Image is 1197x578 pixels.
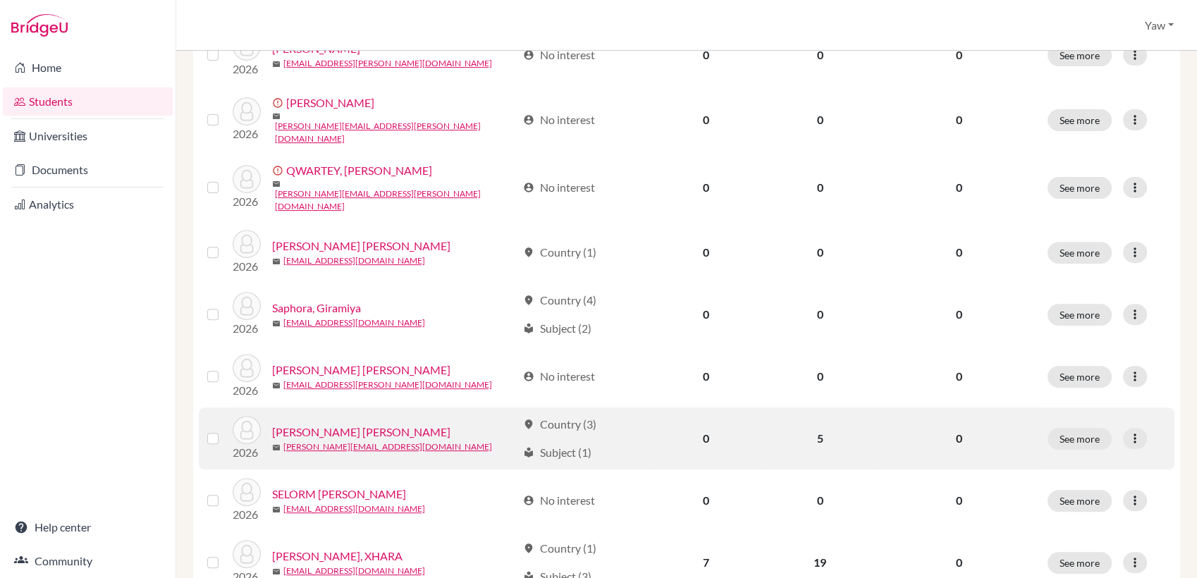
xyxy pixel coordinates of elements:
div: No interest [523,492,595,509]
span: mail [272,257,281,266]
td: 0 [650,407,761,469]
a: Saphora, Giramiya [272,300,361,316]
img: SELORM OTOO, JESSE [233,478,261,506]
img: SARFO PREMPEH, KWAKU [233,354,261,382]
div: No interest [523,368,595,385]
span: mail [272,443,281,452]
span: account_circle [523,182,534,193]
a: Universities [3,122,173,150]
button: See more [1048,242,1112,264]
a: Students [3,87,173,116]
td: 0 [650,221,761,283]
div: Country (3) [523,416,596,433]
td: 0 [650,24,761,86]
p: 0 [887,179,1031,196]
span: location_on [523,543,534,554]
td: 0 [761,221,878,283]
a: [PERSON_NAME] [286,94,374,111]
p: 0 [887,244,1031,261]
td: 5 [761,407,878,469]
p: 0 [887,368,1031,385]
p: 2026 [233,444,261,461]
a: [PERSON_NAME][EMAIL_ADDRESS][DOMAIN_NAME] [283,441,492,453]
button: See more [1048,109,1112,131]
span: account_circle [523,371,534,382]
button: Yaw [1138,12,1180,39]
p: 0 [887,306,1031,323]
p: 0 [887,492,1031,509]
a: [EMAIL_ADDRESS][PERSON_NAME][DOMAIN_NAME] [283,57,492,70]
a: [PERSON_NAME] [PERSON_NAME] [272,424,450,441]
p: 2026 [233,61,261,78]
p: 0 [887,111,1031,128]
div: No interest [523,111,595,128]
p: 2026 [233,382,261,399]
img: Bridge-U [11,14,68,37]
td: 0 [761,154,878,221]
div: Subject (2) [523,320,591,337]
td: 0 [761,24,878,86]
img: QUARTEY, JEAN-SALLY NEDO [233,97,261,125]
a: [EMAIL_ADDRESS][DOMAIN_NAME] [283,503,425,515]
p: 2026 [233,258,261,275]
span: location_on [523,295,534,306]
a: [PERSON_NAME][EMAIL_ADDRESS][PERSON_NAME][DOMAIN_NAME] [275,120,517,145]
p: 2026 [233,506,261,523]
a: [EMAIL_ADDRESS][DOMAIN_NAME] [283,254,425,267]
button: See more [1048,552,1112,574]
p: 2026 [233,125,261,142]
span: account_circle [523,114,534,125]
a: [EMAIL_ADDRESS][DOMAIN_NAME] [283,316,425,329]
a: Home [3,54,173,82]
a: [PERSON_NAME], XHARA [272,548,403,565]
a: [PERSON_NAME][EMAIL_ADDRESS][PERSON_NAME][DOMAIN_NAME] [275,187,517,213]
span: mail [272,567,281,576]
span: mail [272,180,281,188]
img: SENCHEREY, XHARA [233,540,261,568]
span: error_outline [272,165,286,176]
span: location_on [523,419,534,430]
img: Sedalo, Josette Selinam Akusika Dede [233,416,261,444]
button: See more [1048,304,1112,326]
div: No interest [523,47,595,63]
button: See more [1048,177,1112,199]
span: location_on [523,247,534,258]
button: See more [1048,44,1112,66]
span: error_outline [272,97,286,109]
td: 0 [650,154,761,221]
p: 0 [887,430,1031,447]
span: mail [272,319,281,328]
td: 0 [761,86,878,154]
span: account_circle [523,49,534,61]
div: Country (4) [523,292,596,309]
a: [PERSON_NAME] [PERSON_NAME] [272,362,450,379]
p: 2026 [233,193,261,210]
div: Country (1) [523,244,596,261]
span: account_circle [523,495,534,506]
span: mail [272,112,281,121]
span: mail [272,60,281,68]
a: SELORM [PERSON_NAME] [272,486,406,503]
td: 0 [761,469,878,531]
a: Documents [3,156,173,184]
span: local_library [523,323,534,334]
td: 0 [650,345,761,407]
a: [EMAIL_ADDRESS][DOMAIN_NAME] [283,565,425,577]
td: 0 [650,86,761,154]
td: 0 [761,345,878,407]
img: QWARTEY, JAENETTE-SALLY [233,165,261,193]
a: Community [3,547,173,575]
a: Help center [3,513,173,541]
div: No interest [523,179,595,196]
button: See more [1048,428,1112,450]
button: See more [1048,366,1112,388]
img: Sampong, Nana Kwabena Ofosu [233,230,261,258]
span: mail [272,381,281,390]
p: 0 [887,554,1031,571]
td: 0 [761,283,878,345]
p: 0 [887,47,1031,63]
a: Analytics [3,190,173,219]
a: [PERSON_NAME] [PERSON_NAME] [272,238,450,254]
div: Subject (1) [523,444,591,461]
button: See more [1048,490,1112,512]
